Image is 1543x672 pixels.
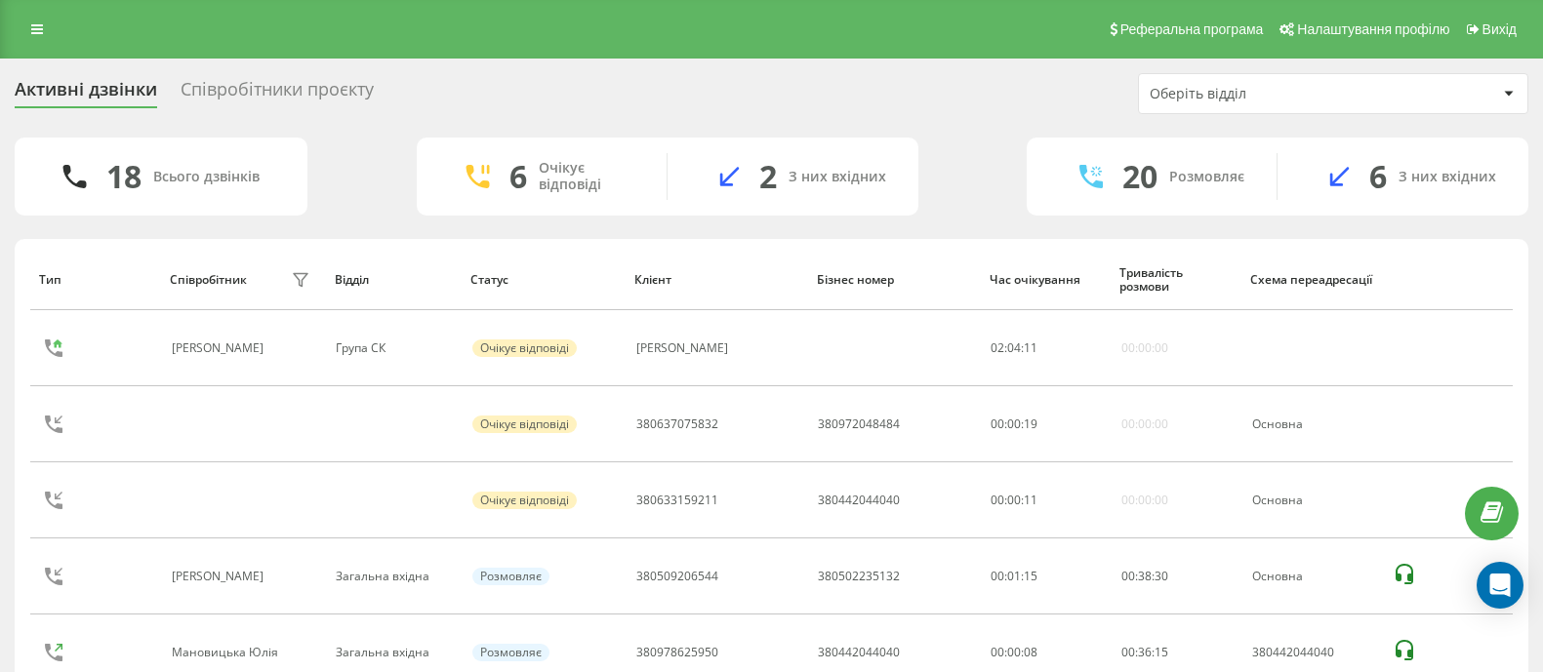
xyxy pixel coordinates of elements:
[1007,492,1021,508] span: 00
[1399,169,1496,185] div: З них вхідних
[1121,568,1135,584] span: 00
[1138,568,1152,584] span: 38
[634,273,798,287] div: Клієнт
[172,341,268,355] div: [PERSON_NAME]
[539,160,637,193] div: Очікує відповіді
[789,169,886,185] div: З них вхідних
[1150,86,1383,102] div: Оберіть відділ
[1482,21,1517,37] span: Вихід
[1477,562,1523,609] div: Open Intercom Messenger
[990,273,1102,287] div: Час очікування
[39,273,151,287] div: Тип
[636,570,718,583] div: 380509206544
[817,273,971,287] div: Бізнес номер
[472,644,549,661] div: Розмовляє
[1024,415,1037,432] span: 19
[991,339,1004,356] span: 02
[991,415,1004,432] span: 00
[759,158,777,195] div: 2
[636,646,718,659] div: 380978625950
[15,79,157,109] div: Активні дзвінки
[991,646,1100,659] div: 00:00:08
[1120,21,1264,37] span: Реферальна програма
[1155,568,1168,584] span: 30
[470,273,616,287] div: Статус
[991,494,1037,507] div: : :
[1121,494,1168,507] div: 00:00:00
[636,341,728,355] div: [PERSON_NAME]
[336,646,451,659] div: Загальна вхідна
[1138,644,1152,660] span: 36
[1121,570,1168,583] div: : :
[1007,339,1021,356] span: 04
[1252,494,1372,507] div: Основна
[472,568,549,585] div: Розмовляє
[1024,492,1037,508] span: 11
[991,341,1037,355] div: : :
[172,646,283,659] div: Мановицька Юлія
[1024,339,1037,356] span: 11
[991,570,1100,583] div: 00:01:15
[818,494,900,507] div: 380442044040
[170,273,247,287] div: Співробітник
[1169,169,1244,185] div: Розмовляє
[818,646,900,659] div: 380442044040
[991,492,1004,508] span: 00
[1252,646,1372,659] div: 380442044040
[991,417,1037,431] div: : :
[1121,341,1168,355] div: 00:00:00
[818,417,900,431] div: 380972048484
[472,339,577,357] div: Очікує відповіді
[336,570,451,583] div: Загальна вхідна
[636,494,718,507] div: 380633159211
[472,492,577,509] div: Очікує відповіді
[1007,415,1021,432] span: 00
[1252,417,1372,431] div: Основна
[636,417,718,431] div: 380637075832
[1155,644,1168,660] span: 15
[1121,646,1168,659] div: : :
[818,570,900,583] div: 380502235132
[153,169,260,185] div: Всього дзвінків
[509,158,527,195] div: 6
[472,415,577,433] div: Очікує відповіді
[1119,266,1232,295] div: Тривалість розмови
[1122,158,1157,195] div: 20
[1250,273,1373,287] div: Схема переадресації
[181,79,374,109] div: Співробітники проєкту
[1369,158,1387,195] div: 6
[1121,417,1168,431] div: 00:00:00
[106,158,142,195] div: 18
[335,273,453,287] div: Відділ
[1297,21,1449,37] span: Налаштування профілю
[1121,644,1135,660] span: 00
[1252,570,1372,583] div: Основна
[172,570,268,583] div: [PERSON_NAME]
[336,341,451,355] div: Група СК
